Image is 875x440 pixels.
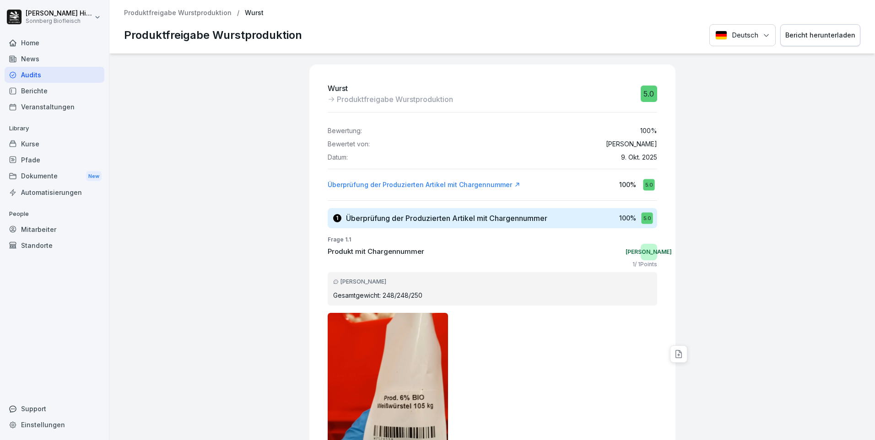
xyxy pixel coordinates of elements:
[632,260,657,268] p: 1 / 1 Points
[732,30,758,41] p: Deutsch
[606,140,657,148] p: [PERSON_NAME]
[124,27,302,43] p: Produktfreigabe Wurstproduktion
[780,24,860,47] button: Bericht herunterladen
[5,237,104,253] a: Standorte
[328,247,424,257] p: Produkt mit Chargennummer
[5,168,104,185] div: Dokumente
[86,171,102,182] div: New
[5,35,104,51] a: Home
[641,212,653,224] div: 5.0
[621,154,657,161] p: 9. Okt. 2025
[328,83,453,94] p: Wurst
[328,180,520,189] a: Überprüfung der Produzierten Artikel mit Chargennummer
[641,244,657,260] div: [PERSON_NAME]
[5,121,104,136] p: Library
[26,10,92,17] p: [PERSON_NAME] Hinterreither
[337,94,453,105] p: Produktfreigabe Wurstproduktion
[5,152,104,168] a: Pfade
[640,127,657,135] p: 100 %
[5,99,104,115] a: Veranstaltungen
[237,9,239,17] p: /
[328,127,362,135] p: Bewertung:
[5,168,104,185] a: DokumenteNew
[346,213,547,223] h3: Überprüfung der Produzierten Artikel mit Chargennummer
[26,18,92,24] p: Sonnberg Biofleisch
[5,51,104,67] a: News
[643,179,654,190] div: 5.0
[333,278,652,286] div: [PERSON_NAME]
[328,140,370,148] p: Bewertet von:
[5,136,104,152] a: Kurse
[5,67,104,83] a: Audits
[333,214,341,222] div: 1
[619,180,636,189] p: 100 %
[5,83,104,99] a: Berichte
[5,184,104,200] a: Automatisierungen
[328,154,348,161] p: Datum:
[328,236,657,244] p: Frage 1.1
[785,30,855,40] div: Bericht herunterladen
[124,9,232,17] a: Produktfreigabe Wurstproduktion
[715,31,727,40] img: Deutsch
[5,417,104,433] a: Einstellungen
[5,207,104,221] p: People
[5,221,104,237] a: Mitarbeiter
[333,290,652,300] p: Gesamtgewicht: 248/248/250
[5,401,104,417] div: Support
[641,86,657,102] div: 5.0
[619,213,636,223] p: 100 %
[709,24,776,47] button: Language
[245,9,264,17] p: Wurst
